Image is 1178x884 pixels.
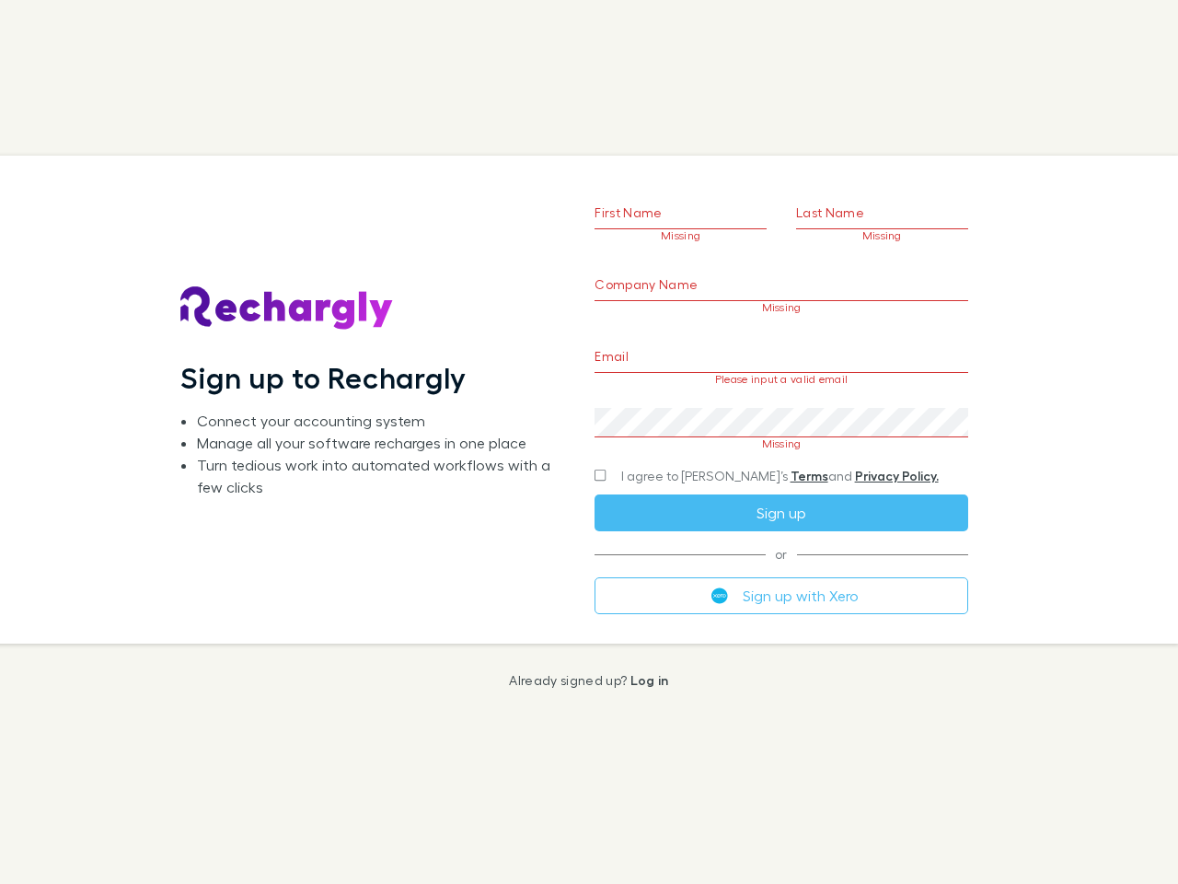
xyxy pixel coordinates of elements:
h1: Sign up to Rechargly [180,360,467,395]
span: or [595,553,967,554]
p: Missing [595,229,767,242]
button: Sign up [595,494,967,531]
p: Missing [796,229,968,242]
a: Terms [791,468,828,483]
img: Rechargly's Logo [180,286,394,331]
button: Sign up with Xero [595,577,967,614]
a: Log in [630,672,669,688]
span: I agree to [PERSON_NAME]’s and [621,467,939,485]
li: Turn tedious work into automated workflows with a few clicks [197,454,565,498]
p: Already signed up? [509,673,668,688]
img: Xero's logo [711,587,728,604]
p: Missing [595,437,967,450]
li: Connect your accounting system [197,410,565,432]
li: Manage all your software recharges in one place [197,432,565,454]
p: Please input a valid email [595,373,967,386]
p: Missing [595,301,967,314]
a: Privacy Policy. [855,468,939,483]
